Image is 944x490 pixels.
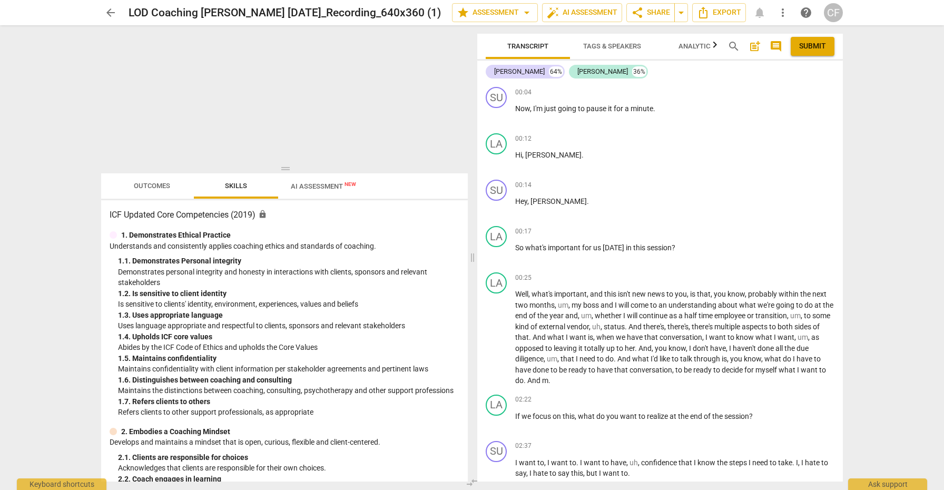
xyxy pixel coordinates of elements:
[684,311,699,320] span: half
[748,290,779,298] span: probably
[601,301,615,309] span: and
[452,3,538,22] button: Assessment
[515,227,532,236] span: 00:17
[605,355,614,363] span: do
[632,355,651,363] span: what
[110,241,459,252] p: Understands and consistently applies coaching ethics and standards of coaching.
[801,311,804,320] span: ,
[118,310,459,321] div: 1. 3. Uses appropriate language
[533,366,550,374] span: done
[587,290,590,298] span: ,
[603,243,626,252] span: [DATE]
[678,42,714,50] span: Analytics
[722,355,727,363] span: is
[727,333,736,341] span: to
[690,290,697,298] span: is
[631,6,644,19] span: share
[515,395,532,404] span: 02:22
[582,243,593,252] span: for
[486,272,507,293] div: Change speaker
[577,66,628,77] div: [PERSON_NAME]
[529,333,533,341] span: .
[689,344,693,352] span: I
[17,478,106,490] div: Keyboard shortcuts
[718,301,739,309] span: about
[568,366,588,374] span: ready
[549,66,563,77] div: 64%
[507,42,548,50] span: Transcript
[291,182,356,190] span: AI Assessment
[692,322,714,331] span: there's
[651,355,660,363] span: I'd
[804,311,812,320] span: to
[631,6,670,19] span: Share
[118,375,459,386] div: 1. 6. Distinguishes between coaching and consulting
[121,230,231,241] p: 1. Demonstrates Ethical Practice
[630,366,672,374] span: conversation
[525,151,582,159] span: [PERSON_NAME]
[608,104,614,113] span: it
[727,40,740,53] span: search
[515,243,525,252] span: So
[515,104,530,113] span: Now
[796,355,814,363] span: have
[604,290,618,298] span: this
[625,104,631,113] span: a
[601,322,604,331] span: ,
[587,197,589,205] span: .
[522,412,533,420] span: we
[586,104,608,113] span: pause
[457,6,533,19] span: Assessment
[675,290,687,298] span: you
[799,41,826,52] span: Submit
[581,311,592,320] span: Filler word
[658,301,668,309] span: an
[515,344,545,352] span: opposed
[525,243,548,252] span: what's
[618,290,632,298] span: isn't
[547,6,617,19] span: AI Assessment
[686,344,689,352] span: ,
[486,395,507,416] div: Change speaker
[548,243,582,252] span: important
[515,301,529,309] span: two
[678,311,684,320] span: a
[705,333,709,341] span: I
[515,376,524,385] span: do
[515,134,532,143] span: 00:12
[660,355,672,363] span: like
[627,333,644,341] span: have
[758,301,776,309] span: we're
[714,311,747,320] span: employee
[494,66,545,77] div: [PERSON_NAME]
[584,344,606,352] span: totally
[798,333,808,341] span: Filler word
[547,355,557,363] span: Filler word
[345,181,356,187] span: New
[796,3,815,22] a: Help
[597,366,614,374] span: have
[643,322,664,331] span: there's
[614,104,625,113] span: for
[596,333,616,341] span: when
[515,355,544,363] span: diligence
[778,333,794,341] span: want
[604,322,625,331] span: status
[779,366,797,374] span: what
[638,344,652,352] span: And
[674,3,688,22] button: Sharing summary
[729,344,733,352] span: I
[702,333,705,341] span: ,
[515,197,527,205] span: Hey
[618,301,631,309] span: will
[515,181,532,190] span: 00:14
[558,301,568,309] span: Filler word
[617,355,632,363] span: And
[563,412,575,420] span: this
[542,3,622,22] button: AI Assessment
[778,322,794,331] span: both
[557,355,560,363] span: ,
[755,311,787,320] span: transition
[579,355,597,363] span: need
[588,333,593,341] span: is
